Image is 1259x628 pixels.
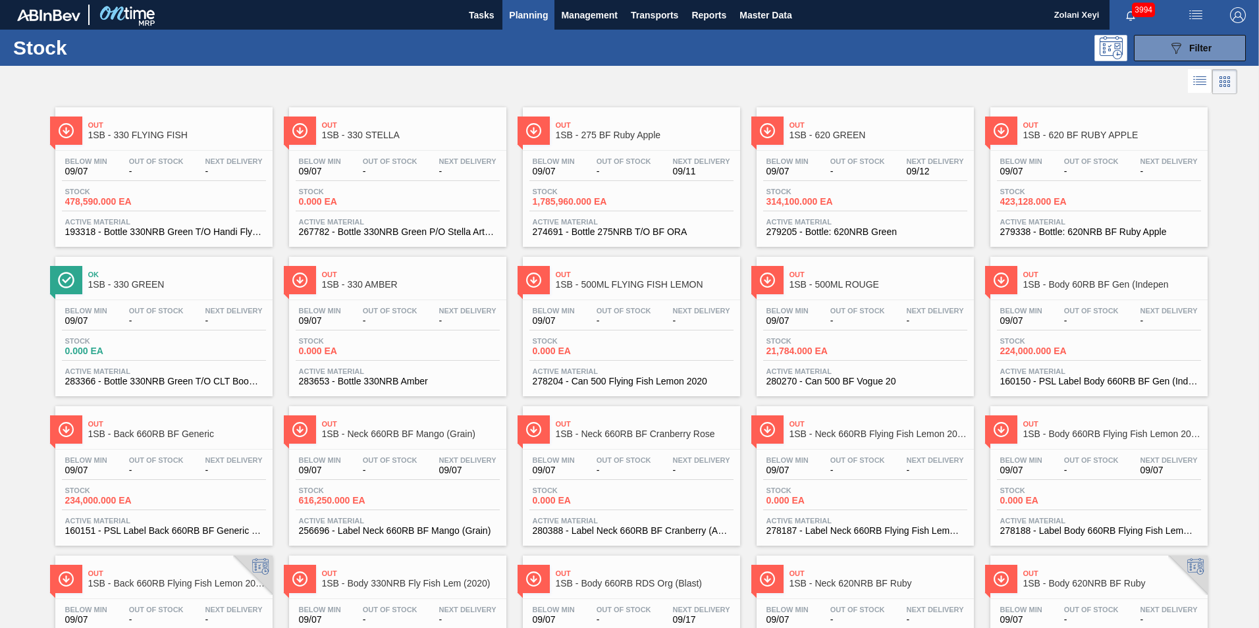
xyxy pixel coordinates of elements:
[65,496,157,506] span: 234,000.000 EA
[205,316,263,326] span: -
[65,307,107,315] span: Below Min
[322,579,500,589] span: 1SB - Body 330NRB Fly Fish Lem (2020)
[88,271,266,278] span: Ok
[363,456,417,464] span: Out Of Stock
[533,227,730,237] span: 274691 - Bottle 275NRB T/O BF ORA
[790,121,967,129] span: Out
[597,157,651,165] span: Out Of Stock
[1064,615,1119,625] span: -
[1000,307,1042,315] span: Below Min
[363,167,417,176] span: -
[980,97,1214,247] a: ÍconeOut1SB - 620 BF RUBY APPLEBelow Min09/07Out Of Stock-Next Delivery-Stock423,128.000 EAActive...
[766,456,809,464] span: Below Min
[299,337,391,345] span: Stock
[790,420,967,428] span: Out
[597,307,651,315] span: Out Of Stock
[1212,69,1237,94] div: Card Vision
[1000,218,1198,226] span: Active Material
[631,7,678,23] span: Transports
[299,456,341,464] span: Below Min
[88,579,266,589] span: 1SB - Back 660RB Flying Fish Lemon 2020
[1064,465,1119,475] span: -
[1132,3,1155,17] span: 3994
[292,122,308,139] img: Ícone
[1094,35,1127,61] div: Programming: no user selected
[525,272,542,288] img: Ícone
[129,307,184,315] span: Out Of Stock
[363,157,417,165] span: Out Of Stock
[299,316,341,326] span: 09/07
[790,271,967,278] span: Out
[299,307,341,315] span: Below Min
[747,396,980,546] a: ÍconeOut1SB - Neck 660RB Flying Fish Lemon 2020Below Min09/07Out Of Stock-Next Delivery-Stock0.00...
[790,569,967,577] span: Out
[1023,429,1201,439] span: 1SB - Body 660RB Flying Fish Lemon 2020
[747,247,980,396] a: ÍconeOut1SB - 500ML ROUGEBelow Min09/07Out Of Stock-Next Delivery-Stock21,784.000 EAActive Materi...
[1064,157,1119,165] span: Out Of Stock
[322,271,500,278] span: Out
[1000,456,1042,464] span: Below Min
[1064,167,1119,176] span: -
[533,377,730,386] span: 278204 - Can 500 Flying Fish Lemon 2020
[597,606,651,614] span: Out Of Stock
[299,465,341,475] span: 09/07
[65,377,263,386] span: 283366 - Bottle 330NRB Green T/O CLT Booster
[439,157,496,165] span: Next Delivery
[58,122,74,139] img: Ícone
[907,167,964,176] span: 09/12
[830,307,885,315] span: Out Of Stock
[907,157,964,165] span: Next Delivery
[299,367,496,375] span: Active Material
[533,465,575,475] span: 09/07
[1000,496,1092,506] span: 0.000 EA
[65,465,107,475] span: 09/07
[673,316,730,326] span: -
[292,272,308,288] img: Ícone
[533,606,575,614] span: Below Min
[533,157,575,165] span: Below Min
[45,247,279,396] a: ÍconeOk1SB - 330 GREENBelow Min09/07Out Of Stock-Next Delivery-Stock0.000 EAActive Material283366...
[1188,69,1212,94] div: List Vision
[1000,188,1092,196] span: Stock
[439,316,496,326] span: -
[1140,606,1198,614] span: Next Delivery
[45,396,279,546] a: ÍconeOut1SB - Back 660RB BF GenericBelow Min09/07Out Of Stock-Next Delivery-Stock234,000.000 EAAc...
[673,167,730,176] span: 09/11
[766,157,809,165] span: Below Min
[993,571,1009,587] img: Ícone
[830,615,885,625] span: -
[129,167,184,176] span: -
[322,569,500,577] span: Out
[65,486,157,494] span: Stock
[533,526,730,536] span: 280388 - Label Neck 660RB BF Cranberry (ABV)
[1189,43,1212,53] span: Filter
[58,272,74,288] img: Ícone
[1000,606,1042,614] span: Below Min
[673,157,730,165] span: Next Delivery
[205,307,263,315] span: Next Delivery
[205,606,263,614] span: Next Delivery
[439,606,496,614] span: Next Delivery
[1188,7,1204,23] img: userActions
[759,571,776,587] img: Ícone
[45,97,279,247] a: ÍconeOut1SB - 330 FLYING FISHBelow Min09/07Out Of Stock-Next Delivery-Stock478,590.000 EAActive M...
[65,188,157,196] span: Stock
[993,421,1009,438] img: Ícone
[88,280,266,290] span: 1SB - 330 GREEN
[980,247,1214,396] a: ÍconeOut1SB - Body 60RB BF Gen (IndepenBelow Min09/07Out Of Stock-Next Delivery-Stock224,000.000 ...
[533,367,730,375] span: Active Material
[691,7,726,23] span: Reports
[790,429,967,439] span: 1SB - Neck 660RB Flying Fish Lemon 2020
[1000,526,1198,536] span: 278188 - Label Body 660RB Flying Fish Lemon 2020
[65,218,263,226] span: Active Material
[533,337,625,345] span: Stock
[88,569,266,577] span: Out
[556,121,734,129] span: Out
[766,337,859,345] span: Stock
[830,465,885,475] span: -
[830,456,885,464] span: Out Of Stock
[561,7,618,23] span: Management
[766,307,809,315] span: Below Min
[907,456,964,464] span: Next Delivery
[88,130,266,140] span: 1SB - 330 FLYING FISH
